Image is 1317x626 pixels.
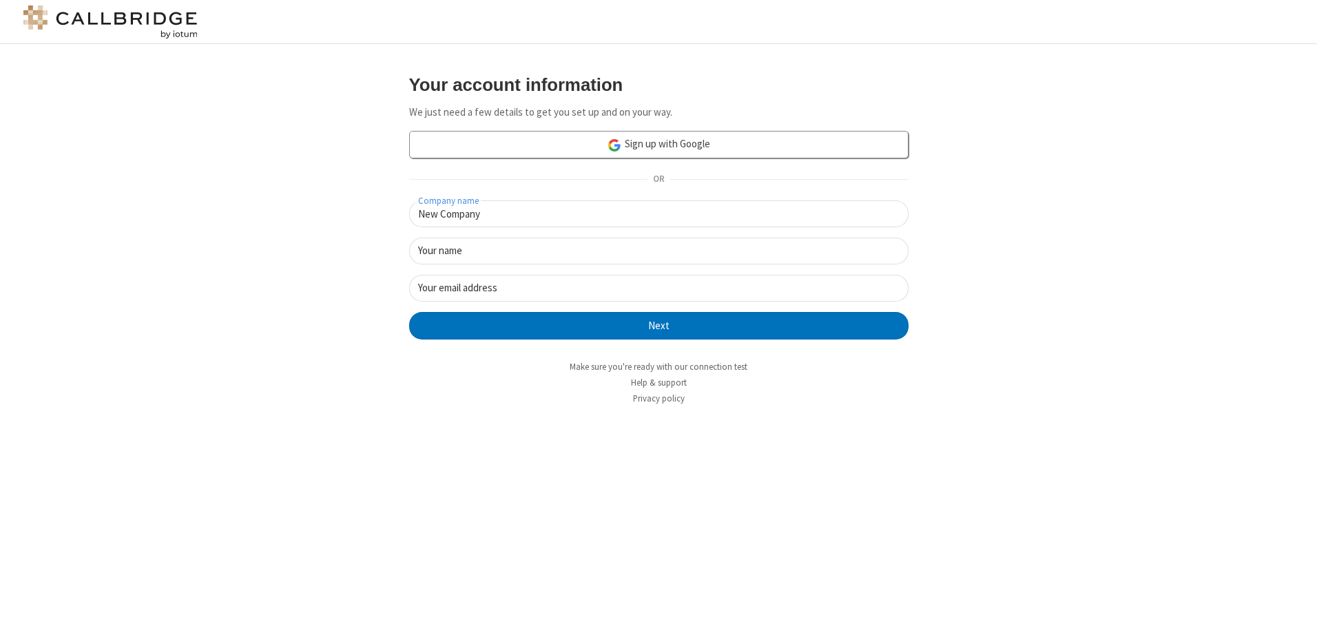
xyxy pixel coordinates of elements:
a: Make sure you're ready with our connection test [570,361,747,373]
p: We just need a few details to get you set up and on your way. [409,105,909,121]
a: Privacy policy [633,393,685,404]
img: logo@2x.png [21,6,200,39]
input: Your name [409,238,909,264]
button: Next [409,312,909,340]
span: OR [647,170,670,189]
a: Sign up with Google [409,131,909,158]
img: google-icon.png [607,138,622,153]
input: Your email address [409,275,909,302]
a: Help & support [631,377,687,388]
h3: Your account information [409,75,909,94]
input: Company name [409,200,909,227]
